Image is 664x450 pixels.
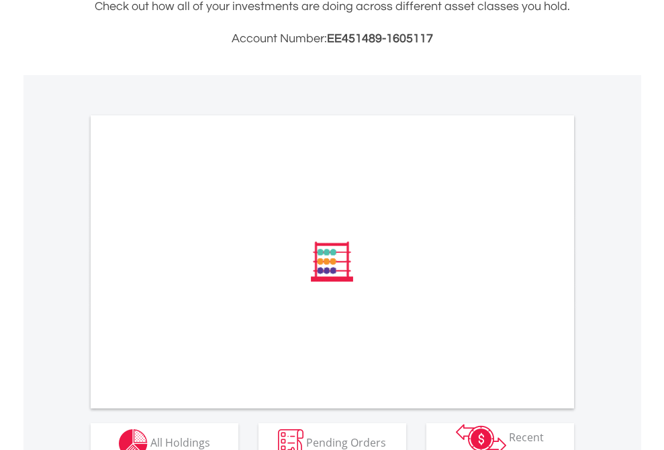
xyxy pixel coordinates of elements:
[150,435,210,449] span: All Holdings
[91,30,574,48] h3: Account Number:
[327,32,433,45] span: EE451489-1605117
[306,435,386,449] span: Pending Orders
